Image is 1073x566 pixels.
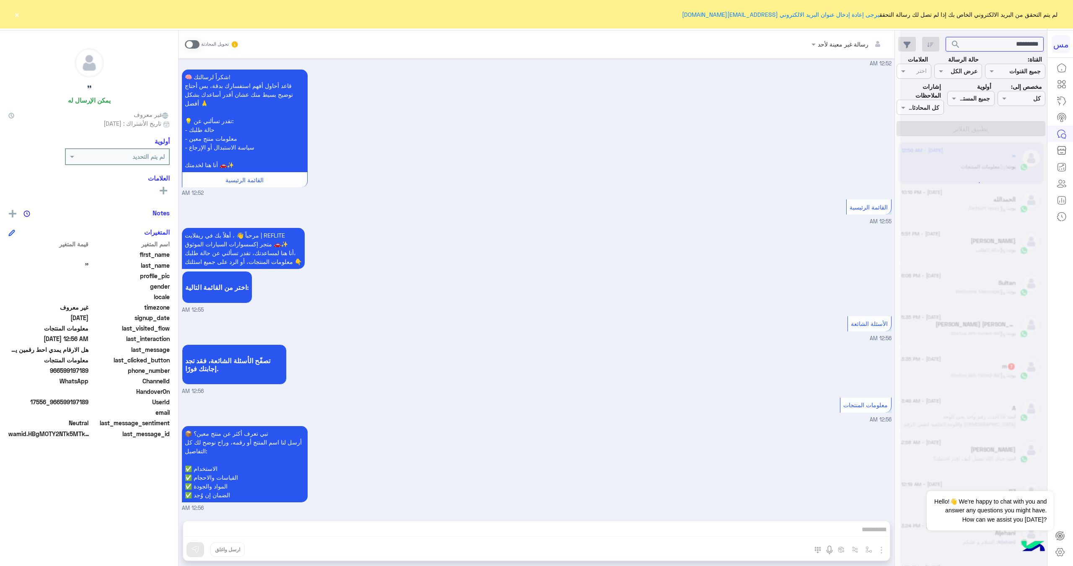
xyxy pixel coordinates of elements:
[8,292,88,301] span: null
[8,345,88,354] span: هل الارقام يمدي احط رقمين يعني مثلا 9 و 0 مع بعض ولا اشتري كل واحد لحال ؟
[90,261,170,270] span: last_name
[90,282,170,291] span: gender
[8,398,88,406] span: 17556_966599197189
[870,60,892,67] span: 12:52 AM
[90,313,170,322] span: signup_date
[210,543,245,557] button: ارسل واغلق
[90,334,170,343] span: last_interaction
[90,366,170,375] span: phone_number
[90,398,170,406] span: UserId
[850,204,888,211] span: القائمة الرئيسية
[851,320,888,327] span: الأسئلة الشائعة
[8,313,88,322] span: 2025-08-22T21:51:24.785Z
[8,356,88,364] span: معلومات المنتجات
[201,41,229,48] small: تحويل المحادثة
[870,416,892,423] span: 12:56 AM
[90,408,170,417] span: email
[182,228,305,269] p: 23/8/2025, 12:55 AM
[87,84,91,93] h5: ''
[225,176,264,183] span: القائمة الرئيسية
[8,377,88,385] span: 2
[90,345,170,354] span: last_message
[68,96,111,104] h6: يمكن الإرسال له
[8,303,88,312] span: غير معروف
[897,82,941,100] label: إشارات الملاحظات
[682,10,1057,19] span: لم يتم التحقق من البريد الالكتروني الخاص بك إذا لم تصل لك رسالة التحقق
[90,303,170,312] span: timezone
[185,283,249,291] span: اختر من القائمة التالية:
[13,10,21,18] button: ×
[182,306,204,314] span: 12:55 AM
[185,357,283,372] span: تصفّح الأسئلة الشائعة، فقد تجد إجابتك فورًا.
[23,210,30,217] img: notes
[90,271,170,280] span: profile_pic
[75,49,104,77] img: defaultAdmin.png
[182,70,308,172] p: 23/8/2025, 12:52 AM
[182,388,204,395] span: 12:56 AM
[897,121,1045,136] button: تطبيق الفلاتر
[90,292,170,301] span: locale
[916,66,928,77] div: اختر
[8,408,88,417] span: null
[927,491,1053,530] span: Hello!👋 We're happy to chat with you and answer any questions you might have. How can we assist y...
[682,11,879,18] a: يرجى إعادة إدخال عنوان البريد الالكتروني [EMAIL_ADDRESS][DOMAIN_NAME]
[144,228,170,236] h6: المتغيرات
[94,429,170,438] span: last_message_id
[870,335,892,341] span: 12:56 AM
[90,377,170,385] span: ChannelId
[155,137,170,145] h6: أولوية
[90,356,170,364] span: last_clicked_button
[1019,532,1048,562] img: hulul-logo.png
[8,366,88,375] span: 966599197189
[153,209,170,217] h6: Notes
[90,324,170,333] span: last_visited_flow
[134,110,170,119] span: غير معروف
[8,429,92,438] span: wamid.HBgMOTY2NTk5MTk3MTg5FQIAEhgUM0FBQ0VEMkRGMDc4MTA1QkU4ODEA
[8,387,88,396] span: null
[8,324,88,333] span: معلومات المنتجات
[8,419,88,427] span: 0
[90,387,170,396] span: HandoverOn
[8,261,88,270] span: ''
[8,240,88,248] span: قيمة المتغير
[8,334,88,343] span: 2025-08-22T21:56:22.618Z
[8,174,170,182] h6: العلامات
[90,419,170,427] span: last_message_sentiment
[90,240,170,248] span: اسم المتغير
[90,250,170,259] span: first_name
[843,401,888,408] span: معلومات المنتجات
[104,119,161,128] span: تاريخ الأشتراك : [DATE]
[182,426,308,502] p: 23/8/2025, 12:56 AM
[1052,35,1070,53] div: مس
[966,175,981,190] div: loading...
[182,504,204,512] span: 12:56 AM
[8,282,88,291] span: null
[9,210,16,217] img: add
[182,189,204,197] span: 12:52 AM
[870,218,892,225] span: 12:55 AM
